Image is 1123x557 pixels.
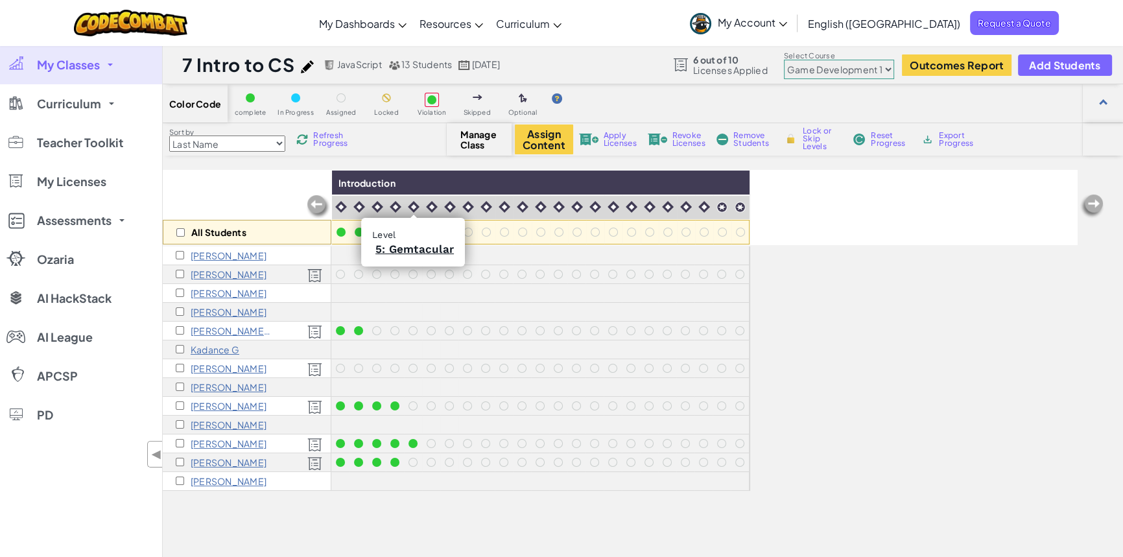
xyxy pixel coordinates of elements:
span: complete [235,109,266,116]
span: Skipped [464,109,491,116]
span: [DATE] [472,58,500,70]
img: IconIntro.svg [426,201,438,213]
img: IconLicenseRevoke.svg [648,134,667,145]
img: IconCapstoneLevel.svg [735,202,746,213]
span: Level [372,230,396,240]
span: In Progress [278,109,314,116]
span: My Dashboards [319,17,395,30]
img: IconIntro.svg [626,201,637,213]
p: Kadance G [191,344,239,355]
img: IconHint.svg [552,93,562,104]
span: 13 Students [401,58,453,70]
span: Color Code [169,99,221,109]
img: IconIntro.svg [517,201,528,213]
p: Alex K [191,382,266,392]
span: Assigned [326,109,357,116]
img: IconIntro.svg [553,201,565,213]
span: AI HackStack [37,292,112,304]
span: Ozaria [37,254,74,265]
span: AI League [37,331,93,343]
span: Teacher Toolkit [37,137,123,148]
img: Licensed [307,268,322,283]
p: Lenardo White [191,476,266,486]
span: Violation [417,109,446,116]
img: IconIntro.svg [353,201,365,213]
a: Curriculum [490,6,568,41]
h1: 7 Intro to CS [182,53,294,77]
img: IconReload.svg [296,134,308,145]
p: All Students [191,227,246,237]
span: Remove Students [733,132,772,147]
a: My Dashboards [313,6,413,41]
span: My Licenses [37,176,106,187]
button: Assign Content [515,124,573,154]
a: Resources [413,6,490,41]
span: Curriculum [37,98,101,110]
img: IconLock.svg [784,133,798,145]
img: IconIntro.svg [698,201,710,213]
span: Manage Class [460,129,499,150]
img: IconRemoveStudents.svg [716,134,728,145]
span: Optional [508,109,538,116]
label: Select Course [784,51,894,61]
img: Licensed [307,362,322,377]
p: Ziporah Lash [191,420,266,430]
img: IconIntro.svg [571,201,583,213]
img: IconArchive.svg [921,134,934,145]
p: Landon Shepard [191,438,266,449]
p: Brennan Easton [191,288,266,298]
img: IconSkippedLevel.svg [473,95,482,100]
p: Austin Kimmel [191,401,266,411]
img: IconIntro.svg [662,201,674,213]
img: IconIntro.svg [480,201,492,213]
img: IconIntro.svg [535,201,547,213]
span: Export Progress [939,132,978,147]
img: javascript.png [324,60,335,70]
span: Apply Licenses [604,132,637,147]
img: IconOptionalLevel.svg [519,93,527,104]
span: Resources [420,17,471,30]
img: Licensed [307,438,322,452]
img: IconIntro.svg [408,201,420,213]
img: Arrow_Left_Inactive.png [1079,193,1105,219]
span: My Classes [37,59,100,71]
span: Locked [374,109,398,116]
p: Luke Wheeler [191,457,266,468]
img: calendar.svg [458,60,470,70]
img: IconIntro.svg [444,201,456,213]
img: iconPencil.svg [301,60,314,73]
img: Licensed [307,400,322,414]
a: CodeCombat logo [74,10,187,36]
img: IconIntro.svg [462,201,474,213]
button: Outcomes Report [902,54,1011,76]
img: IconIntro.svg [499,201,510,213]
a: Request a Quote [970,11,1059,35]
img: IconCapstoneLevel.svg [716,202,727,213]
img: Licensed [307,456,322,471]
p: Collin Eischens [191,307,266,317]
img: IconIntro.svg [372,201,383,213]
label: Sort by [169,127,285,137]
span: Curriculum [496,17,550,30]
span: 6 out of 10 [693,54,768,65]
img: IconIntro.svg [335,201,347,213]
span: ◀ [151,445,162,464]
span: Add Students [1029,60,1100,71]
img: IconIntro.svg [608,201,619,213]
img: avatar [690,13,711,34]
p: Jake Bertschi [191,250,266,261]
p: Preston Dennis [191,269,266,279]
span: Licenses Applied [693,65,768,75]
span: Revoke Licenses [672,132,705,147]
img: MultipleUsers.png [388,60,400,70]
span: Lock or Skip Levels [803,127,841,150]
img: IconReset.svg [853,134,866,145]
a: My Account [683,3,794,43]
button: Add Students [1018,54,1111,76]
span: Refresh Progress [313,132,353,147]
img: IconLicenseApply.svg [579,134,598,145]
img: IconIntro.svg [644,201,656,213]
img: Arrow_Left_Inactive.png [305,194,331,220]
span: Assessments [37,215,112,226]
